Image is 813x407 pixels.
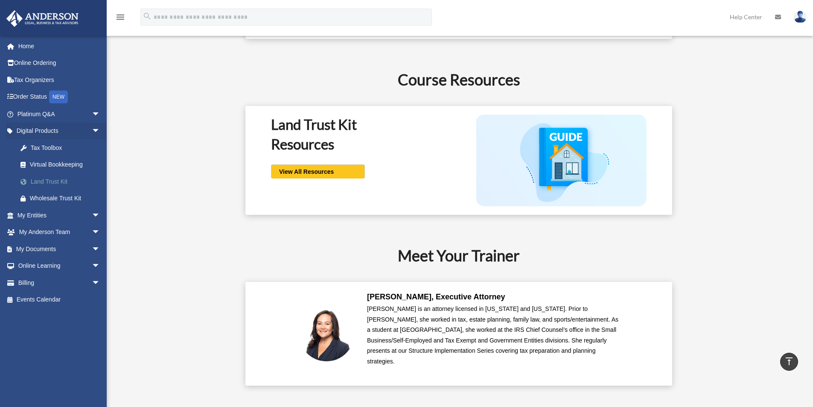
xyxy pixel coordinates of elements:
[271,164,365,179] a: View All Resources
[145,69,773,90] h2: Course Resources
[115,15,125,22] a: menu
[367,304,623,366] p: [PERSON_NAME] is an attorney licensed in [US_STATE] and [US_STATE]. Prior to [PERSON_NAME], she w...
[92,258,109,275] span: arrow_drop_down
[92,123,109,140] span: arrow_drop_down
[6,88,113,106] a: Order StatusNEW
[6,291,113,308] a: Events Calendar
[794,11,807,23] img: User Pic
[92,224,109,241] span: arrow_drop_down
[367,293,505,301] b: [PERSON_NAME], Executive Attorney
[780,353,798,371] a: vertical_align_top
[92,207,109,224] span: arrow_drop_down
[12,156,113,173] a: Virtual Bookkeeping
[6,274,113,291] a: Billingarrow_drop_down
[6,71,113,88] a: Tax Organizers
[143,12,152,21] i: search
[12,139,113,156] a: Tax Toolbox
[92,240,109,258] span: arrow_drop_down
[271,114,442,154] h1: Land Trust Kit Resources
[115,12,125,22] i: menu
[277,167,334,176] span: View All Resources
[92,274,109,292] span: arrow_drop_down
[6,207,113,224] a: My Entitiesarrow_drop_down
[6,240,113,258] a: My Documentsarrow_drop_down
[784,356,794,366] i: vertical_align_top
[6,258,113,275] a: Online Learningarrow_drop_down
[49,91,68,103] div: NEW
[12,190,113,207] a: Wholesale Trust Kit
[6,105,113,123] a: Platinum Q&Aarrow_drop_down
[6,123,113,140] a: Digital Productsarrow_drop_down
[30,143,102,153] div: Tax Toolbox
[30,193,102,204] div: Wholesale Trust Kit
[12,173,113,190] a: Land Trust Kit
[299,306,354,361] img: Amanda-Wylanda.png
[30,159,102,170] div: Virtual Bookkeeping
[6,224,113,241] a: My Anderson Teamarrow_drop_down
[4,10,81,27] img: Anderson Advisors Platinum Portal
[30,176,102,187] div: Land Trust Kit
[6,55,113,72] a: Online Ordering
[145,245,773,266] h2: Meet Your Trainer
[92,105,109,123] span: arrow_drop_down
[6,38,113,55] a: Home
